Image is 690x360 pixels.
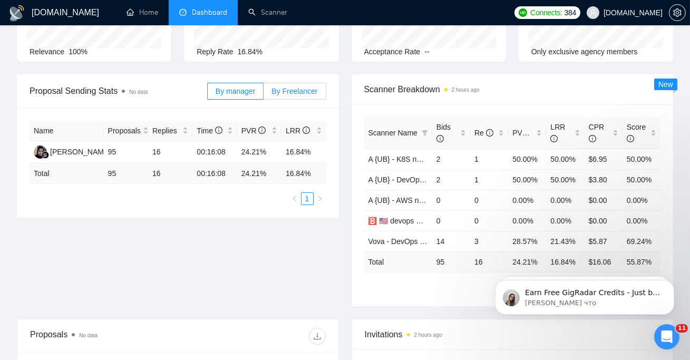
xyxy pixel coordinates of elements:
[309,332,325,340] span: download
[286,127,310,135] span: LRR
[432,210,470,231] td: 0
[470,210,508,231] td: 0
[470,251,508,272] td: 16
[192,163,237,184] td: 00:16:08
[585,210,623,231] td: $0.00
[197,127,222,135] span: Time
[512,129,537,137] span: PVR
[368,176,507,184] a: A {UB} - DevOps non-US/AU/CA - process
[530,129,537,137] span: info-circle
[432,149,470,169] td: 2
[215,127,222,134] span: info-circle
[34,145,47,159] img: SM
[314,192,326,205] button: right
[271,87,317,95] span: By Freelancer
[309,328,326,345] button: download
[474,129,493,137] span: Re
[585,149,623,169] td: $6.95
[30,328,178,345] div: Proposals
[197,47,233,56] span: Reply Rate
[452,87,480,93] time: 2 hours ago
[508,210,546,231] td: 0.00%
[424,47,429,56] span: --
[258,127,266,134] span: info-circle
[669,8,686,17] a: setting
[470,231,508,251] td: 3
[546,190,584,210] td: 0.00%
[288,192,301,205] li: Previous Page
[364,251,432,272] td: Total
[364,47,421,56] span: Acceptance Rate
[365,328,660,341] span: Invitations
[104,163,148,184] td: 95
[623,169,660,190] td: 50.00%
[530,7,562,18] span: Connects:
[104,141,148,163] td: 95
[152,125,180,137] span: Replies
[368,237,490,246] a: Vova - DevOps test (D & UD Budget)
[34,147,111,155] a: SM[PERSON_NAME]
[216,87,255,95] span: By manager
[432,190,470,210] td: 0
[585,190,623,210] td: $0.00
[50,146,111,158] div: [PERSON_NAME]
[550,123,565,143] span: LRR
[546,169,584,190] td: 50.00%
[368,155,529,163] a: A {UB} - K8S non-US/AU/[GEOGRAPHIC_DATA]
[627,123,646,143] span: Score
[192,141,237,163] td: 00:16:08
[302,193,313,205] a: 1
[291,196,298,202] span: left
[585,251,623,272] td: $ 16.06
[546,149,584,169] td: 50.00%
[368,217,493,225] a: 🅱️ 🇺🇸 devops US/AU/CA relevant exp
[148,121,192,141] th: Replies
[470,169,508,190] td: 1
[486,129,493,137] span: info-circle
[676,324,688,333] span: 11
[508,169,546,190] td: 50.00%
[508,251,546,272] td: 24.21 %
[238,47,263,56] span: 16.84%
[589,123,605,143] span: CPR
[623,190,660,210] td: 0.00%
[508,231,546,251] td: 28.57%
[108,125,141,137] span: Proposals
[42,151,49,159] img: gigradar-bm.png
[470,149,508,169] td: 1
[623,210,660,231] td: 0.00%
[317,196,323,202] span: right
[69,47,88,56] span: 100%
[623,231,660,251] td: 69.24%
[508,190,546,210] td: 0.00%
[432,169,470,190] td: 2
[550,135,558,142] span: info-circle
[30,163,104,184] td: Total
[364,83,661,96] span: Scanner Breakdown
[519,8,527,17] img: upwork-logo.png
[30,47,64,56] span: Relevance
[237,141,281,163] td: 24.21%
[623,149,660,169] td: 50.00%
[288,192,301,205] button: left
[179,8,187,16] span: dashboard
[303,127,310,134] span: info-circle
[237,163,281,184] td: 24.21 %
[531,47,638,56] span: Only exclusive agency members
[104,121,148,141] th: Proposals
[281,163,326,184] td: 16.84 %
[589,9,597,16] span: user
[422,130,428,136] span: filter
[281,141,326,163] td: 16.84%
[589,135,596,142] span: info-circle
[565,7,576,18] span: 384
[432,251,470,272] td: 95
[627,135,634,142] span: info-circle
[127,8,158,17] a: homeHome
[546,251,584,272] td: 16.84 %
[8,5,25,22] img: logo
[241,127,266,135] span: PVR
